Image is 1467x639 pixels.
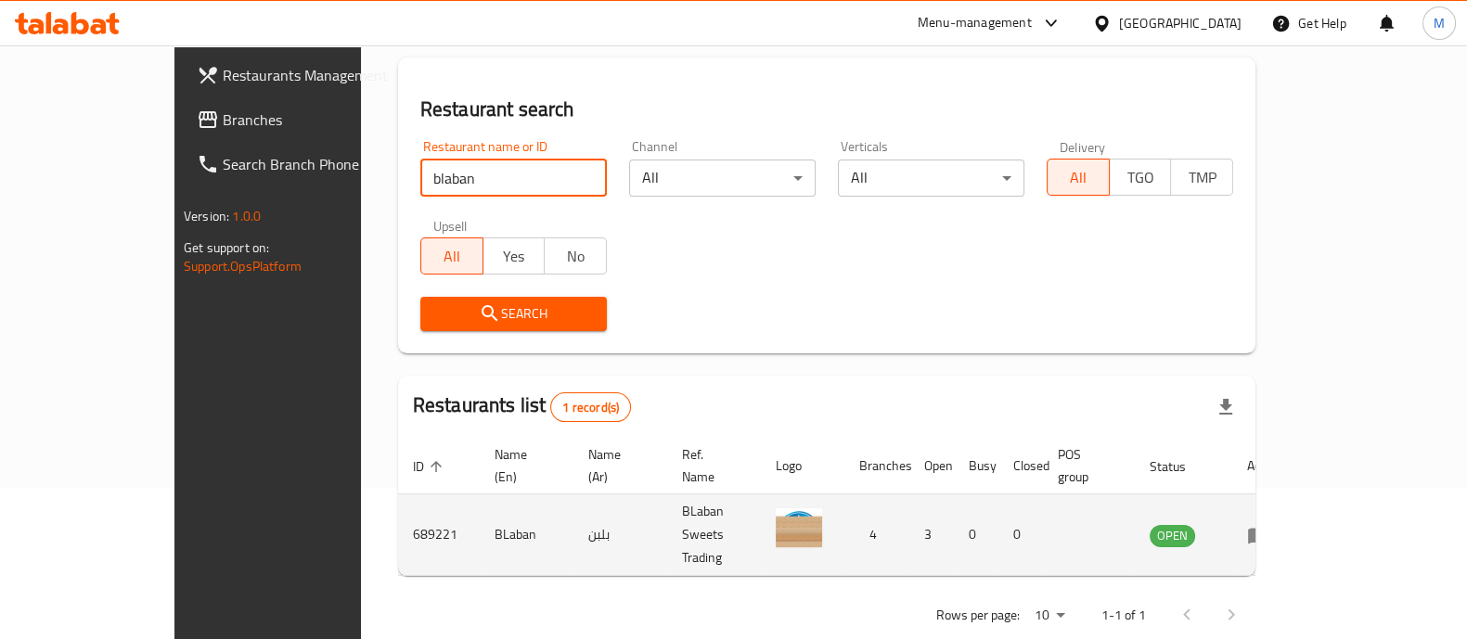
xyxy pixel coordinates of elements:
p: 1-1 of 1 [1101,604,1146,627]
th: Open [909,438,954,494]
span: ID [413,455,448,478]
div: [GEOGRAPHIC_DATA] [1119,13,1242,33]
a: Support.OpsPlatform [184,254,302,278]
td: 0 [954,494,998,576]
span: Status [1150,455,1210,478]
span: POS group [1058,443,1113,488]
th: Busy [954,438,998,494]
span: OPEN [1150,525,1195,546]
button: TMP [1170,159,1233,196]
button: Yes [483,237,546,275]
td: بلبن [573,494,667,576]
h2: Restaurant search [420,96,1233,123]
span: Search Branch Phone [223,153,405,175]
img: BLaban [776,508,822,555]
span: Name (Ar) [588,443,645,488]
td: 3 [909,494,954,576]
td: BLaban [480,494,573,576]
div: Menu-management [918,12,1032,34]
span: No [552,243,599,270]
label: Delivery [1060,140,1106,153]
button: All [420,237,483,275]
td: 689221 [398,494,480,576]
div: All [629,160,816,197]
button: Search [420,297,607,331]
div: OPEN [1150,525,1195,547]
span: Ref. Name [682,443,739,488]
td: 0 [998,494,1043,576]
th: Action [1232,438,1296,494]
span: TMP [1178,164,1226,191]
td: 4 [844,494,909,576]
span: TGO [1117,164,1165,191]
div: Rows per page: [1027,602,1072,630]
a: Restaurants Management [182,53,419,97]
button: All [1047,159,1110,196]
table: enhanced table [398,438,1296,576]
span: 1.0.0 [232,204,261,228]
span: Restaurants Management [223,64,405,86]
div: Menu [1247,524,1281,546]
span: Search [435,302,592,326]
div: All [838,160,1024,197]
a: Branches [182,97,419,142]
span: Branches [223,109,405,131]
p: Rows per page: [936,604,1020,627]
a: Search Branch Phone [182,142,419,186]
span: M [1434,13,1445,33]
span: All [429,243,476,270]
input: Search for restaurant name or ID.. [420,160,607,197]
th: Logo [761,438,844,494]
span: Version: [184,204,229,228]
button: TGO [1109,159,1172,196]
div: Total records count [550,392,631,422]
span: Yes [491,243,538,270]
td: BLaban Sweets Trading [667,494,761,576]
th: Closed [998,438,1043,494]
th: Branches [844,438,909,494]
label: Upsell [433,219,468,232]
span: 1 record(s) [551,399,630,416]
button: No [544,237,607,275]
span: All [1055,164,1102,191]
div: Export file [1203,385,1248,429]
h2: Restaurants list [413,391,631,422]
span: Name (En) [495,443,551,488]
span: Get support on: [184,236,269,260]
